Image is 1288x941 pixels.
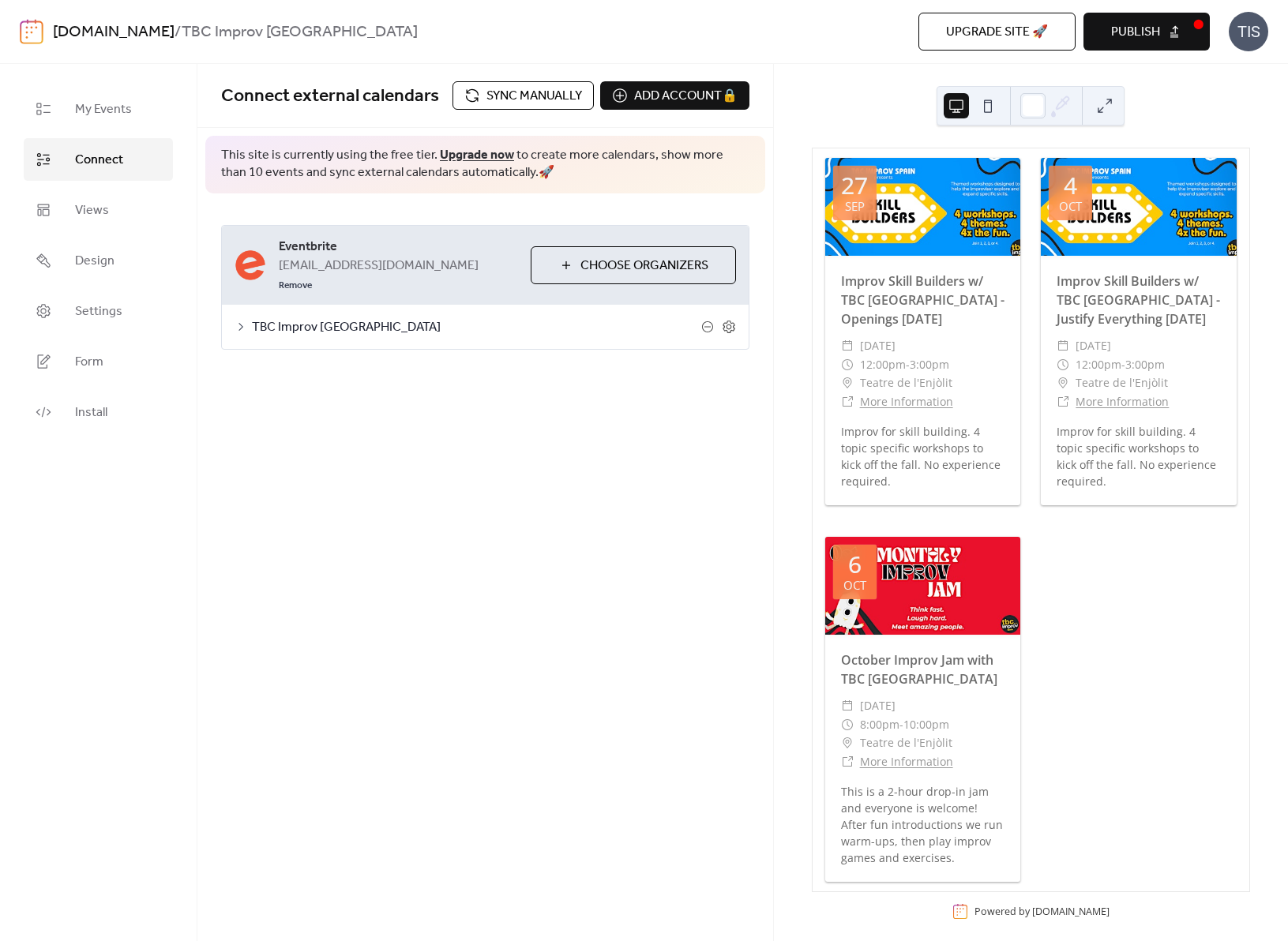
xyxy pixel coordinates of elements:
[235,249,266,281] img: eventbrite
[20,19,43,44] img: logo
[75,100,132,119] span: My Events
[906,355,910,374] span: -
[1111,23,1160,42] span: Publish
[1229,12,1268,51] div: TIS
[1076,394,1169,409] a: More Information
[860,715,899,734] span: 8:00pm
[75,302,122,321] span: Settings
[1076,373,1168,392] span: Teatre de l'Enjòlit
[946,23,1048,42] span: Upgrade site 🚀
[75,252,115,271] span: Design
[841,715,854,734] div: ​
[841,696,854,715] div: ​
[860,696,896,715] span: [DATE]
[580,257,708,276] span: Choose Organizers
[1121,355,1125,374] span: -
[860,733,952,752] span: Teatre de l'Enjòlit
[1041,423,1237,489] div: Improv for skill building. 4 topic specific workshops to kick off the fall. No experience required.
[221,147,749,182] span: This site is currently using the free tier. to create more calendars, show more than 10 events an...
[75,353,103,372] span: Form
[841,174,868,197] div: 27
[24,138,173,181] a: Connect
[860,336,896,355] span: [DATE]
[825,783,1021,866] div: This is a 2-hour drop-in jam and everyone is welcome! After fun introductions we run warm-ups, th...
[918,13,1076,51] button: Upgrade site 🚀
[175,17,182,47] b: /
[825,423,1021,489] div: Improv for skill building. 4 topic specific workshops to kick off the fall. No experience required.
[841,733,854,752] div: ​
[860,754,953,769] a: More Information
[1032,905,1110,918] a: [DOMAIN_NAME]
[452,81,594,110] button: Sync manually
[24,189,173,231] a: Views
[24,290,173,332] a: Settings
[24,391,173,433] a: Install
[1057,373,1069,392] div: ​
[1059,201,1082,212] div: Oct
[1125,355,1165,374] span: 3:00pm
[841,752,854,771] div: ​
[860,394,953,409] a: More Information
[1076,355,1121,374] span: 12:00pm
[24,239,173,282] a: Design
[1076,336,1111,355] span: [DATE]
[279,257,479,276] span: [EMAIL_ADDRESS][DOMAIN_NAME]
[75,151,123,170] span: Connect
[1057,336,1069,355] div: ​
[848,553,862,576] div: 6
[252,318,701,337] span: TBC Improv [GEOGRAPHIC_DATA]
[841,355,854,374] div: ​
[486,87,582,106] span: Sync manually
[531,246,736,284] button: Choose Organizers
[221,79,439,114] span: Connect external calendars
[182,17,418,47] b: TBC Improv [GEOGRAPHIC_DATA]
[53,17,175,47] a: [DOMAIN_NAME]
[1057,272,1220,328] a: Improv Skill Builders w/ TBC [GEOGRAPHIC_DATA] - Justify Everything [DATE]
[860,355,906,374] span: 12:00pm
[860,373,952,392] span: Teatre de l'Enjòlit
[841,336,854,355] div: ​
[440,143,514,167] a: Upgrade now
[910,355,949,374] span: 3:00pm
[903,715,949,734] span: 10:00pm
[24,88,173,130] a: My Events
[279,279,312,292] span: Remove
[845,201,865,212] div: Sep
[899,715,903,734] span: -
[279,238,518,257] span: Eventbrite
[1057,392,1069,411] div: ​
[1064,174,1077,197] div: 4
[841,392,854,411] div: ​
[841,373,854,392] div: ​
[841,272,1004,328] a: Improv Skill Builders w/ TBC [GEOGRAPHIC_DATA] - Openings [DATE]
[841,651,997,688] a: October Improv Jam with TBC [GEOGRAPHIC_DATA]
[75,403,107,422] span: Install
[75,201,109,220] span: Views
[1057,355,1069,374] div: ​
[843,579,866,591] div: Oct
[974,905,1110,918] div: Powered by
[24,340,173,383] a: Form
[1083,13,1210,51] button: Publish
